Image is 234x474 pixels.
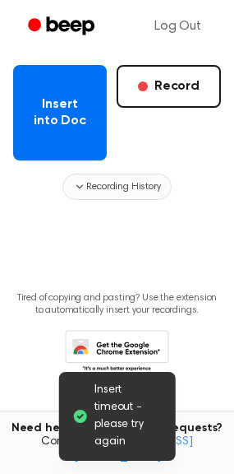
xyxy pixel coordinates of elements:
button: Recording History [62,174,171,200]
a: [EMAIL_ADDRESS][DOMAIN_NAME] [74,436,193,462]
button: Insert into Doc [13,65,107,160]
button: Record [117,65,221,108]
span: Contact us [10,435,224,464]
a: Beep [16,11,109,43]
span: Recording History [86,179,160,194]
a: Log Out [138,7,218,46]
span: Insert timeout - please try again [94,382,163,451]
p: Tired of copying and pasting? Use the extension to automatically insert your recordings. [13,292,221,317]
